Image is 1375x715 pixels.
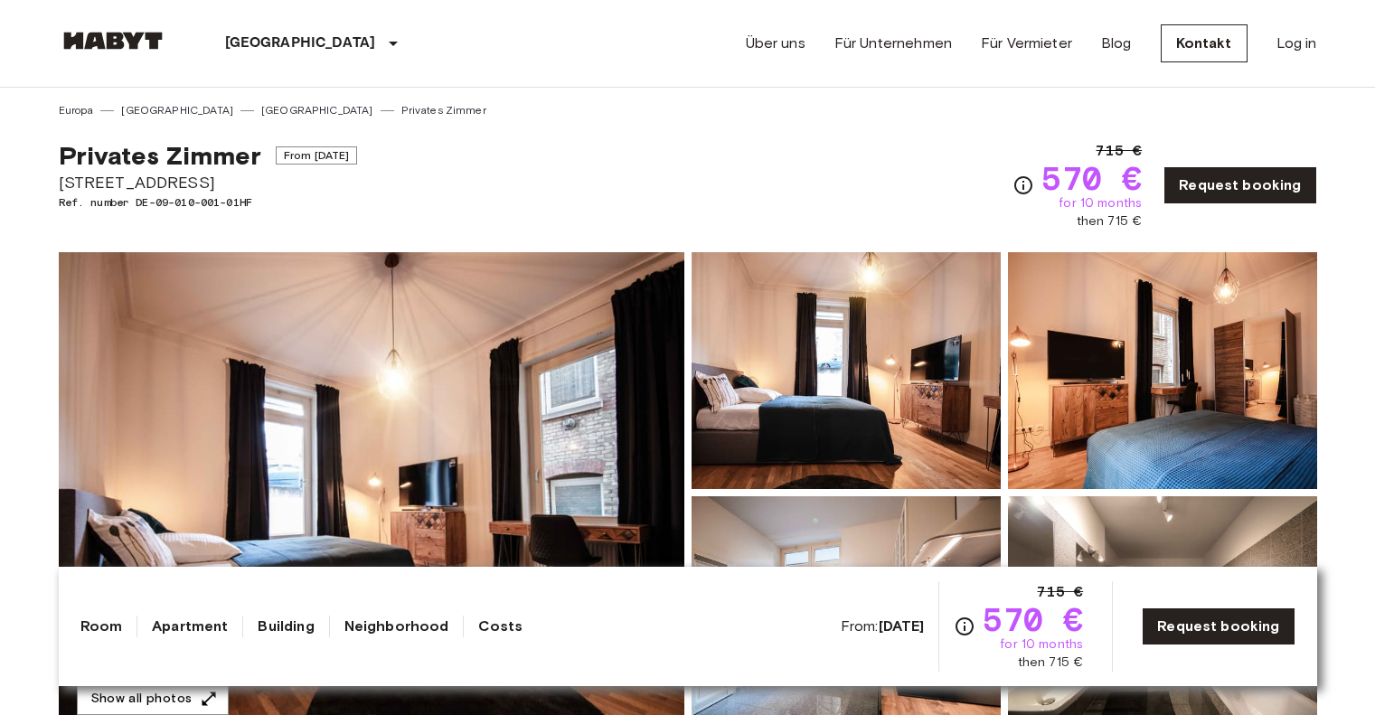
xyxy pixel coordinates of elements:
span: 570 € [1041,162,1142,194]
a: Über uns [746,33,805,54]
svg: Check cost overview for full price breakdown. Please note that discounts apply to new joiners onl... [954,616,975,637]
span: then 715 € [1018,654,1084,672]
img: Picture of unit DE-09-010-001-01HF [1008,252,1317,489]
span: From: [841,616,925,636]
a: [GEOGRAPHIC_DATA] [121,102,233,118]
span: for 10 months [1059,194,1142,212]
a: Log in [1276,33,1317,54]
a: Blog [1101,33,1132,54]
span: Privates Zimmer [59,140,261,171]
a: Europa [59,102,94,118]
b: [DATE] [879,617,925,635]
a: Request booking [1142,607,1295,645]
span: From [DATE] [276,146,358,165]
span: 570 € [983,603,1083,635]
img: Picture of unit DE-09-010-001-01HF [692,252,1001,489]
a: [GEOGRAPHIC_DATA] [261,102,373,118]
a: Kontakt [1161,24,1248,62]
a: Für Unternehmen [834,33,952,54]
a: Für Vermieter [981,33,1072,54]
a: Room [80,616,123,637]
span: [STREET_ADDRESS] [59,171,358,194]
a: Neighborhood [344,616,449,637]
a: Costs [478,616,523,637]
p: [GEOGRAPHIC_DATA] [225,33,376,54]
a: Building [258,616,314,637]
span: Ref. number DE-09-010-001-01HF [59,194,358,211]
a: Privates Zimmer [401,102,486,118]
span: 715 € [1096,140,1142,162]
img: Habyt [59,32,167,50]
a: Request booking [1163,166,1316,204]
span: then 715 € [1077,212,1143,230]
a: Apartment [152,616,228,637]
span: for 10 months [1000,635,1083,654]
svg: Check cost overview for full price breakdown. Please note that discounts apply to new joiners onl... [1012,174,1034,196]
span: 715 € [1037,581,1083,603]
